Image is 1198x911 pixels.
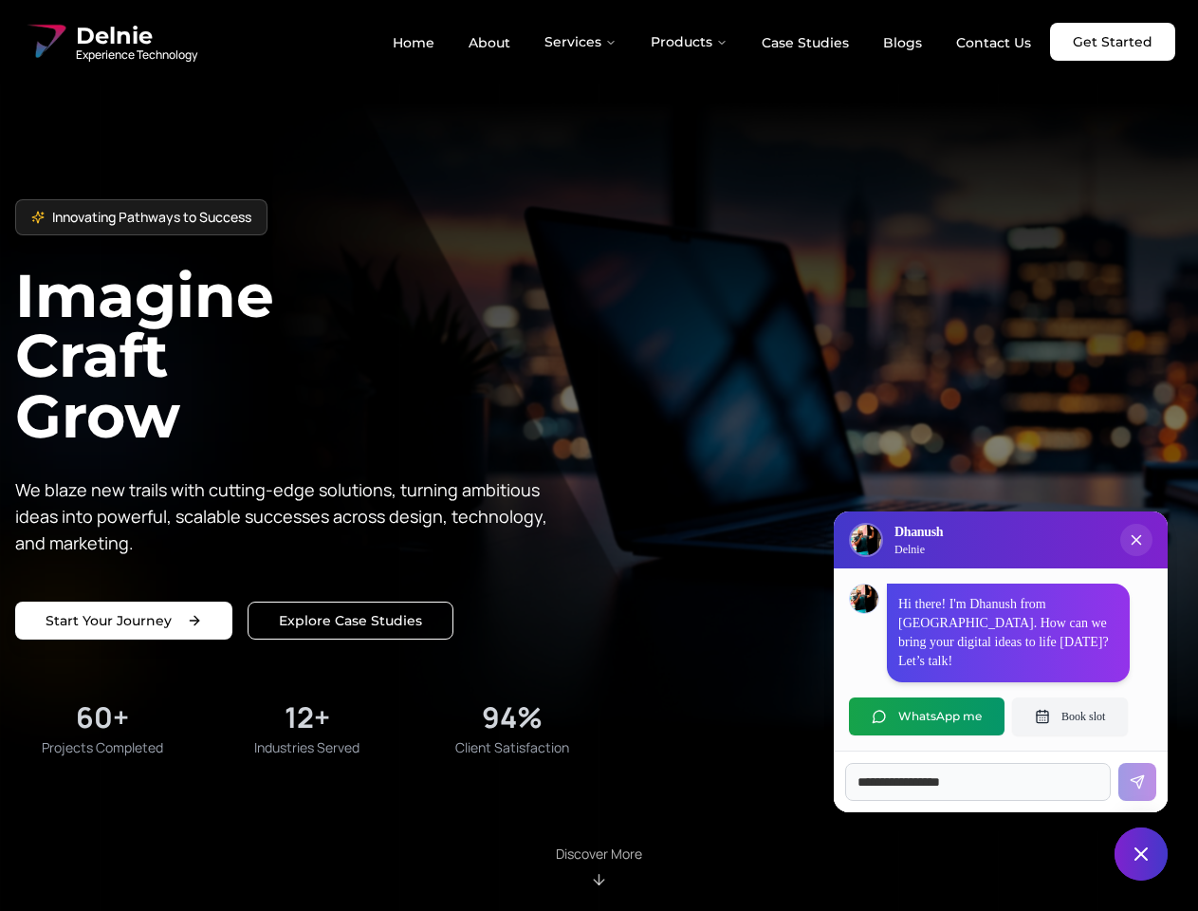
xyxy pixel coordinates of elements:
button: Close chat [1115,827,1168,881]
p: We blaze new trails with cutting-edge solutions, turning ambitious ideas into powerful, scalable ... [15,476,562,556]
a: Get Started [1050,23,1175,61]
a: Home [378,27,450,59]
nav: Main [378,23,1046,61]
a: Contact Us [941,27,1046,59]
a: About [453,27,525,59]
span: Experience Technology [76,47,197,63]
a: Case Studies [746,27,864,59]
div: 12+ [285,700,330,734]
a: Start your project with us [15,602,232,640]
img: Delnie Logo [851,525,881,555]
button: Products [636,23,743,61]
span: Projects Completed [42,738,163,757]
h3: Dhanush [894,523,943,542]
a: Delnie Logo Full [23,19,197,65]
a: Explore our solutions [248,602,453,640]
p: Discover More [556,845,642,864]
span: Delnie [76,21,197,51]
div: 60+ [76,700,129,734]
button: Close chat popup [1120,524,1152,556]
p: Hi there! I'm Dhanush from [GEOGRAPHIC_DATA]. How can we bring your digital ideas to life [DATE]?... [898,595,1118,671]
div: 94% [482,700,543,734]
img: Dhanush [850,585,878,613]
div: Scroll to About section [556,845,642,888]
button: Services [529,23,632,61]
img: Delnie Logo [23,19,68,65]
h1: Imagine Craft Grow [15,266,599,445]
span: Innovating Pathways to Success [52,208,251,227]
span: Client Satisfaction [455,738,569,757]
p: Delnie [894,542,943,557]
a: Blogs [868,27,937,59]
button: WhatsApp me [849,697,1004,735]
span: Industries Served [254,738,359,757]
button: Book slot [1012,697,1128,735]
